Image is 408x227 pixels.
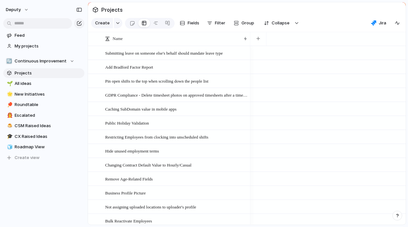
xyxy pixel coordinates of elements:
[230,18,257,28] button: Group
[15,144,82,150] span: Roadmap View
[105,91,248,99] span: GDPR Compliance - Delete timesheet photos on approved timesheets after a time period
[113,35,123,42] span: Name
[105,147,159,154] span: Hide unused employment terms
[7,101,11,109] div: 🏓
[6,112,12,119] button: 👨‍🚒
[15,123,82,129] span: CSM Raised Ideas
[3,121,84,131] a: 🍮CSM Raised Ideas
[105,105,177,113] span: Caching SubDomain value in mobile apps
[105,133,208,140] span: Restricting Employees from clocking into unscheduled shifts
[3,111,84,120] a: 👨‍🚒Escalated
[204,18,228,28] button: Filter
[15,58,67,64] span: Continuous Improvement
[15,80,82,87] span: All ideas
[3,132,84,141] a: 🎓CX Raised Ideas
[7,133,11,140] div: 🎓
[368,18,389,28] button: Jira
[15,70,82,76] span: Projects
[3,41,84,51] a: My projects
[3,56,84,66] button: 🔄Continuous Improvement
[15,32,82,39] span: Feed
[15,43,82,49] span: My projects
[215,20,225,26] span: Filter
[15,112,82,119] span: Escalated
[3,5,32,15] button: deputy
[6,133,12,140] button: 🎓
[15,154,40,161] span: Create view
[3,89,84,99] a: 🌟New Initiatives
[241,20,254,26] span: Group
[105,175,153,182] span: Remove Age-Related Fields
[15,91,82,98] span: New Initiatives
[7,122,11,130] div: 🍮
[379,20,386,26] span: Jira
[7,143,11,151] div: 🧊
[100,4,124,16] span: Projects
[15,101,82,108] span: Roundtable
[105,203,196,210] span: Not assigning uploaded locations to uploader's profile
[6,80,12,87] button: 🌱
[105,119,149,127] span: Public Holiday Validation
[3,153,84,163] button: Create view
[272,20,290,26] span: Collapse
[188,20,199,26] span: Fields
[6,101,12,108] button: 🏓
[105,161,192,168] span: Changing Contract Default Value to Hourly/Casual
[15,133,82,140] span: CX Raised Ideas
[105,49,223,57] span: Submitting leave on someone else's behalf should mandate leave type
[105,63,153,71] span: Add Bradford Factor Report
[3,100,84,110] a: 🏓Roundtable
[6,58,12,64] div: 🔄
[3,31,84,40] a: Feed
[105,77,208,85] span: Pin open shifts to the top when scrolling down the people list
[95,20,110,26] span: Create
[3,79,84,88] a: 🌱All ideas
[7,112,11,119] div: 👨‍🚒
[91,18,113,28] button: Create
[7,90,11,98] div: 🌟
[6,7,21,13] span: deputy
[105,217,152,224] span: Bulk Reactivate Employees
[7,80,11,87] div: 🌱
[260,18,293,28] button: Collapse
[6,91,12,98] button: 🌟
[3,68,84,78] a: Projects
[3,142,84,152] a: 🧊Roadmap View
[105,189,146,196] span: Business Profile Picture
[6,144,12,150] button: 🧊
[177,18,202,28] button: Fields
[6,123,12,129] button: 🍮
